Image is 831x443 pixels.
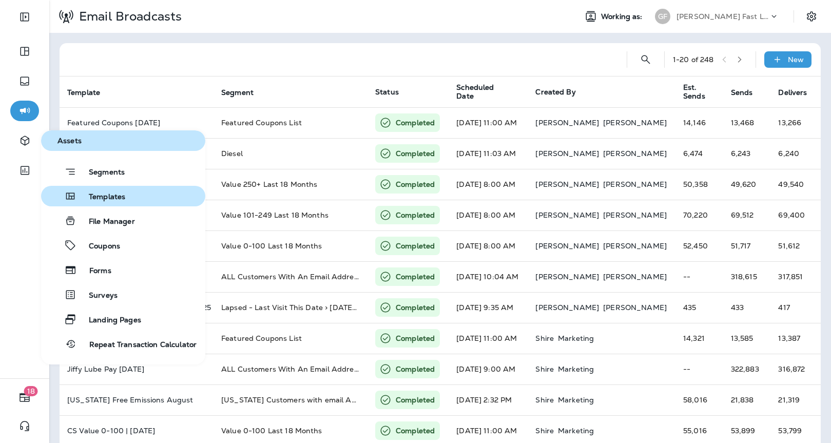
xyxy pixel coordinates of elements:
p: Email Broadcasts [75,9,182,24]
td: 6,240 [770,138,824,169]
p: Completed [396,148,435,159]
td: 50,358 [675,169,723,200]
button: Forms [41,260,205,280]
span: Featured Coupons List [221,118,302,127]
span: Assets [45,137,201,145]
p: Completed [396,210,435,220]
p: Completed [396,364,435,374]
td: 6,243 [723,138,770,169]
button: Search Email Broadcasts [635,49,656,70]
td: 21,319 [770,384,824,415]
span: Templates [76,192,125,202]
td: [DATE] 11:00 AM [448,107,527,138]
td: [DATE] 2:32 PM [448,384,527,415]
span: Created By [535,87,575,97]
span: Working as: [601,12,645,21]
p: [PERSON_NAME] [535,211,599,219]
td: 317,851 [770,261,824,292]
td: 322,883 [723,354,770,384]
p: [PERSON_NAME] [535,119,599,127]
p: Completed [396,333,435,343]
p: Utah Free Emissions August [67,396,205,404]
td: 14,321 [675,323,723,354]
td: 69,400 [770,200,824,230]
p: [PERSON_NAME] [603,273,667,281]
p: Completed [396,395,435,405]
p: Shire [535,365,554,373]
p: Shire [535,396,554,404]
p: [PERSON_NAME] [535,273,599,281]
span: Est. Sends [683,83,705,101]
td: [DATE] 8:00 AM [448,200,527,230]
button: File Manager [41,210,205,231]
p: Marketing [558,396,594,404]
p: [PERSON_NAME] [535,180,599,188]
button: Surveys [41,284,205,305]
td: [DATE] 9:35 AM [448,292,527,323]
span: Forms [77,266,111,276]
span: Lapsed - Last Visit This Date > 2 years ago (Max = 500 customers) [221,303,439,312]
span: Utah Customers with email AND no emissions [221,395,410,405]
p: CS Value 0-100 | August 2025 [67,427,205,435]
p: Featured Coupons September 2025 [67,119,205,127]
td: 70,220 [675,200,723,230]
button: Coupons [41,235,205,256]
div: GF [655,9,670,24]
span: Value 0-100 Last 18 Months [221,426,322,435]
p: New [788,55,804,64]
td: 435 [675,292,723,323]
td: [DATE] 8:00 AM [448,169,527,200]
td: -- [675,354,723,384]
span: Surveys [76,291,118,301]
span: Scheduled Date [456,83,510,101]
p: Completed [396,179,435,189]
span: ALL Customers With An Email Address [221,364,361,374]
p: [PERSON_NAME] [603,180,667,188]
span: Delivers [778,88,807,97]
span: Sends [731,88,753,97]
td: -- [675,261,723,292]
p: [PERSON_NAME] [535,242,599,250]
p: Marketing [558,365,594,373]
td: [DATE] 11:03 AM [448,138,527,169]
p: Marketing [558,427,594,435]
p: Completed [396,272,435,282]
span: ALL Customers With An Email Address [221,272,361,281]
p: Completed [396,426,435,436]
button: Repeat Transaction Calculator [41,334,205,354]
p: Shire [535,334,554,342]
p: Completed [396,118,435,128]
p: Completed [396,302,435,313]
td: 316,872 [770,354,824,384]
button: Landing Pages [41,309,205,330]
td: 6,474 [675,138,723,169]
span: Landing Pages [76,316,141,325]
span: Diesel [221,149,243,158]
td: 318,615 [723,261,770,292]
p: Jiffy Lube Pay August 2025 [67,365,205,373]
p: Marketing [558,334,594,342]
p: Shire [535,427,554,435]
span: Template [67,88,100,97]
td: 49,620 [723,169,770,200]
span: Featured Coupons List [221,334,302,343]
button: Settings [802,7,821,26]
button: Assets [41,130,205,151]
p: [PERSON_NAME] [603,303,667,312]
td: 14,146 [675,107,723,138]
td: [DATE] 9:00 AM [448,354,527,384]
span: Coupons [76,242,120,252]
td: [DATE] 8:00 AM [448,230,527,261]
p: [PERSON_NAME] [603,149,667,158]
span: Value 0-100 Last 18 Months [221,241,322,251]
button: Templates [41,186,205,206]
p: [PERSON_NAME] [535,149,599,158]
td: 13,266 [770,107,824,138]
p: [PERSON_NAME] [603,119,667,127]
span: Status [375,87,399,97]
span: 18 [24,386,38,396]
td: 69,512 [723,200,770,230]
span: Segments [76,168,125,178]
button: Segments [41,161,205,182]
td: 21,838 [723,384,770,415]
